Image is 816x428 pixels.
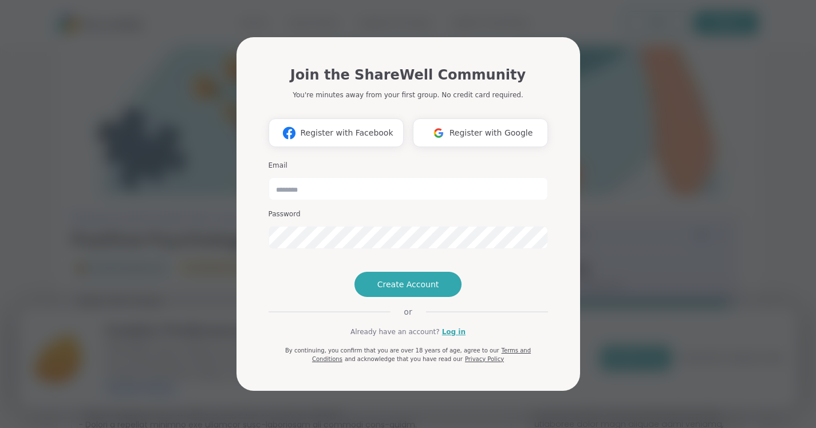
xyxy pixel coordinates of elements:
button: Create Account [354,272,462,297]
span: Create Account [377,279,439,290]
span: and acknowledge that you have read our [345,356,463,362]
a: Terms and Conditions [312,347,531,362]
button: Register with Facebook [269,118,404,147]
p: You're minutes away from your first group. No credit card required. [293,90,523,100]
button: Register with Google [413,118,548,147]
h3: Email [269,161,548,171]
span: or [390,306,425,318]
h1: Join the ShareWell Community [290,65,526,85]
span: Register with Google [450,127,533,139]
img: ShareWell Logomark [278,122,300,144]
a: Log in [442,327,466,337]
span: Register with Facebook [300,127,393,139]
h3: Password [269,209,548,219]
a: Privacy Policy [465,356,504,362]
img: ShareWell Logomark [428,122,450,144]
span: By continuing, you confirm that you are over 18 years of age, agree to our [285,347,499,354]
span: Already have an account? [350,327,440,337]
